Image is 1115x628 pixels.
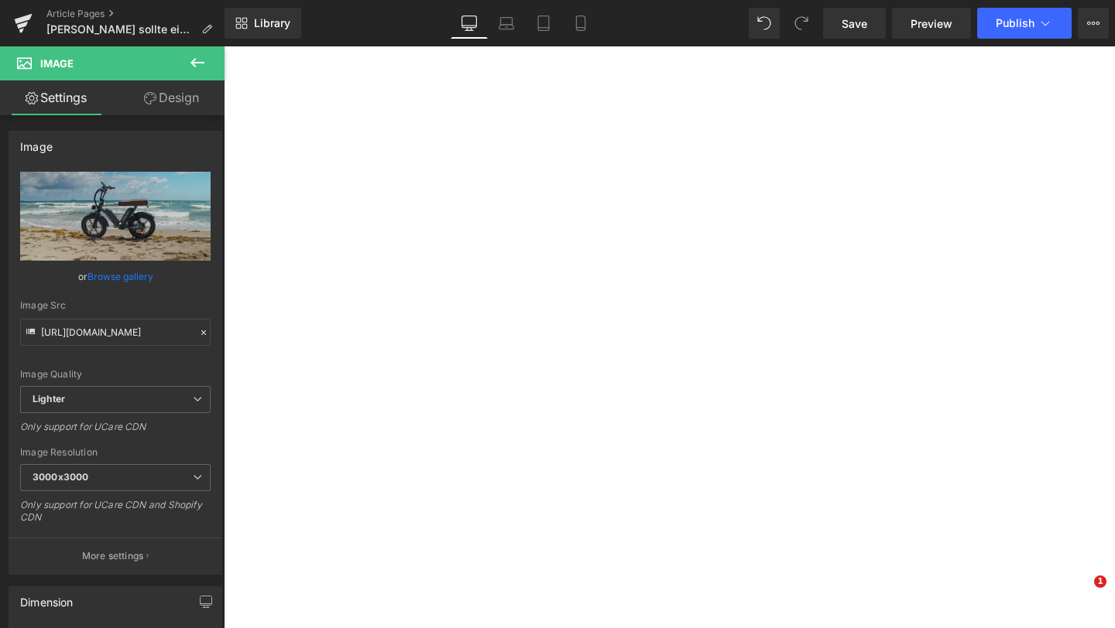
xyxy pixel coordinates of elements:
[786,8,817,39] button: Redo
[33,471,88,483] b: 3000x3000
[115,80,228,115] a: Design
[20,268,211,285] div: or
[46,23,195,36] span: [PERSON_NAME] sollte ein E-Bike Motor haben?
[911,15,952,32] span: Preview
[562,8,599,39] a: Mobile
[20,319,211,346] input: Link
[20,369,211,380] div: Image Quality
[46,8,225,20] a: Article Pages
[225,8,301,39] a: New Library
[82,549,144,563] p: More settings
[20,421,211,443] div: Only support for UCare CDN
[20,300,211,311] div: Image Src
[892,8,971,39] a: Preview
[20,587,74,609] div: Dimension
[254,16,290,30] span: Library
[996,17,1034,29] span: Publish
[1094,575,1106,588] span: 1
[749,8,780,39] button: Undo
[1062,575,1100,613] iframe: Intercom live chat
[20,499,211,534] div: Only support for UCare CDN and Shopify CDN
[977,8,1072,39] button: Publish
[9,538,221,574] button: More settings
[525,8,562,39] a: Tablet
[1078,8,1109,39] button: More
[40,57,74,70] span: Image
[488,8,525,39] a: Laptop
[20,447,211,458] div: Image Resolution
[451,8,488,39] a: Desktop
[20,131,53,153] div: Image
[33,393,65,404] b: Lighter
[87,263,153,290] a: Browse gallery
[842,15,867,32] span: Save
